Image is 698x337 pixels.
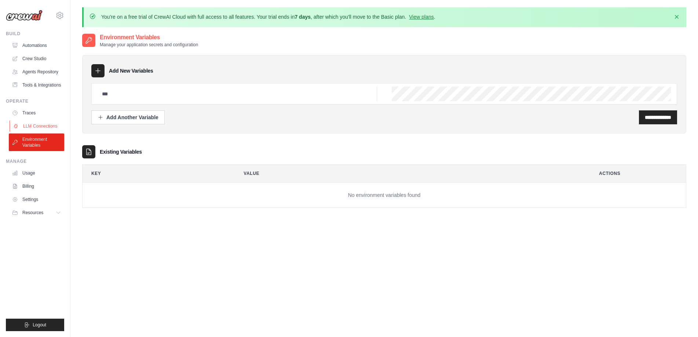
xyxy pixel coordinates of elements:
[6,31,64,37] div: Build
[101,13,435,21] p: You're on a free trial of CrewAI Cloud with full access to all features. Your trial ends in , aft...
[9,66,64,78] a: Agents Repository
[9,133,64,151] a: Environment Variables
[91,110,165,124] button: Add Another Variable
[6,158,64,164] div: Manage
[10,120,65,132] a: LLM Connections
[98,114,158,121] div: Add Another Variable
[9,40,64,51] a: Automations
[9,79,64,91] a: Tools & Integrations
[409,14,434,20] a: View plans
[22,210,43,216] span: Resources
[9,194,64,205] a: Settings
[100,148,142,155] h3: Existing Variables
[83,183,686,208] td: No environment variables found
[590,165,686,182] th: Actions
[9,53,64,65] a: Crew Studio
[9,180,64,192] a: Billing
[100,42,198,48] p: Manage your application secrets and configuration
[9,207,64,219] button: Resources
[6,319,64,331] button: Logout
[83,165,229,182] th: Key
[109,67,153,74] h3: Add New Variables
[33,322,46,328] span: Logout
[9,167,64,179] a: Usage
[235,165,584,182] th: Value
[9,107,64,119] a: Traces
[6,10,43,21] img: Logo
[100,33,198,42] h2: Environment Variables
[295,14,311,20] strong: 7 days
[6,98,64,104] div: Operate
